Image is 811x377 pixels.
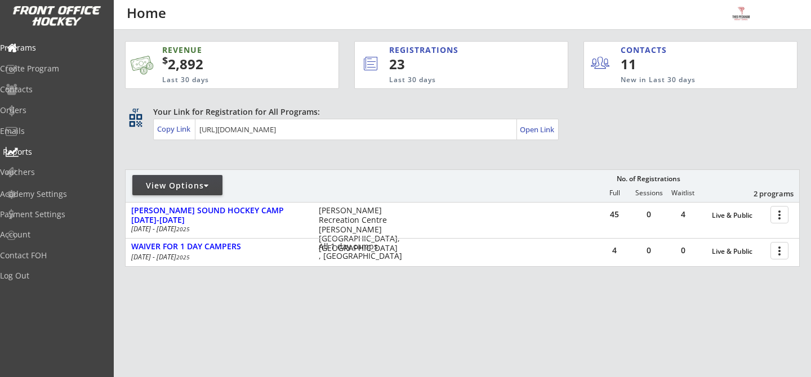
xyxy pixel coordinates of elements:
[632,210,666,218] div: 0
[621,55,690,74] div: 11
[153,106,765,118] div: Your Link for Registration for All Programs:
[712,212,765,219] div: Live & Public
[770,242,788,259] button: more_vert
[132,180,222,191] div: View Options
[598,210,631,218] div: 45
[157,124,193,134] div: Copy Link
[131,254,304,261] div: [DATE] - [DATE]
[131,226,304,232] div: [DATE] - [DATE]
[162,75,287,85] div: Last 30 days
[613,175,683,183] div: No. of Registrations
[131,242,307,252] div: WAIVER FOR 1 DAY CAMPERS
[176,253,190,261] em: 2025
[162,44,287,56] div: REVENUE
[632,246,666,254] div: 0
[131,206,307,225] div: [PERSON_NAME] SOUND HOCKEY CAMP [DATE]-[DATE]
[598,246,631,254] div: 4
[127,112,144,129] button: qr_code
[520,125,555,134] div: Open Link
[319,242,407,261] div: All 1 day camps , [GEOGRAPHIC_DATA]
[666,210,700,218] div: 4
[712,248,765,255] div: Live & Public
[3,148,104,156] div: Reports
[128,106,142,114] div: qr
[598,189,631,197] div: Full
[162,53,168,67] sup: $
[162,55,303,74] div: 2,892
[632,189,666,197] div: Sessions
[389,55,530,74] div: 23
[621,75,745,85] div: New in Last 30 days
[770,206,788,223] button: more_vert
[389,75,522,85] div: Last 30 days
[319,206,407,253] div: [PERSON_NAME] Recreation Centre [PERSON_NAME][GEOGRAPHIC_DATA], [GEOGRAPHIC_DATA]
[520,122,555,137] a: Open Link
[666,246,700,254] div: 0
[735,188,794,199] div: 2 programs
[621,44,672,56] div: CONTACTS
[666,189,699,197] div: Waitlist
[176,225,190,233] em: 2025
[389,44,518,56] div: REGISTRATIONS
